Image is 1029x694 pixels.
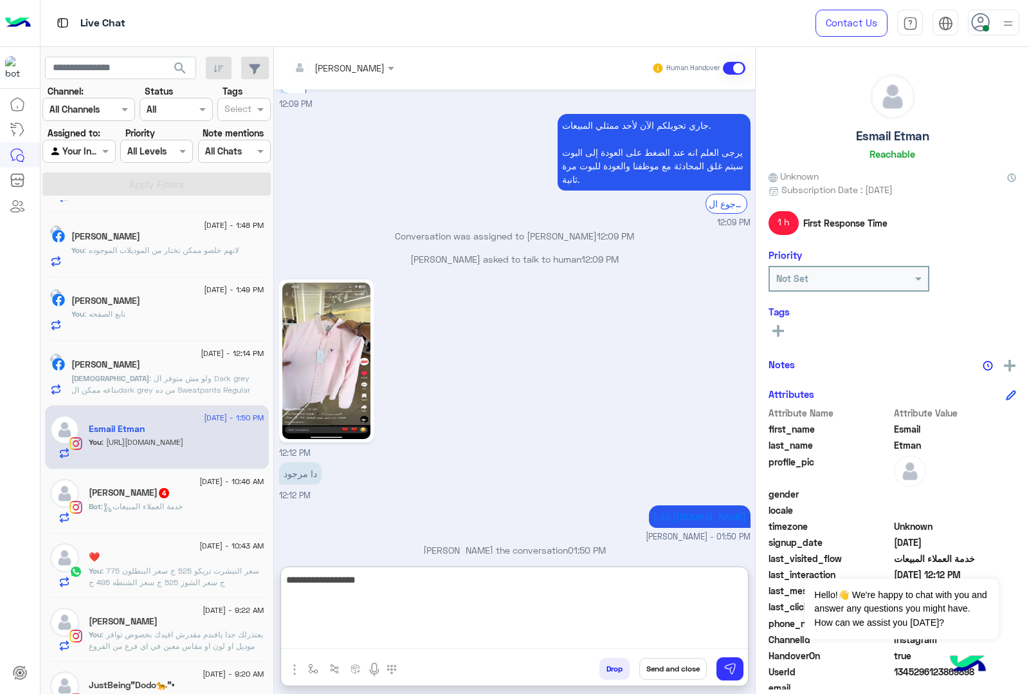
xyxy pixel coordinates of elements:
span: 12:09 PM [597,230,634,241]
span: locale [769,503,891,517]
img: picture [50,225,62,237]
img: WhatsApp [69,565,82,578]
span: last_visited_flow [769,552,891,565]
span: ChannelId [769,633,891,646]
span: https://eagle.com.eg/collections/shirt [102,437,183,447]
span: Hello!👋 We're happy to chat with you and answer any questions you might have. How can we assist y... [805,579,998,639]
img: defaultAdmin.png [50,479,79,508]
span: Unknown [894,520,1017,533]
span: Bot [89,502,101,511]
span: Subscription Date : [DATE] [781,183,893,196]
span: You [71,245,84,255]
span: last_clicked_button [769,600,891,614]
span: You [89,437,102,447]
span: first_name [769,422,891,436]
img: tab [55,15,71,31]
h5: JustBeing”Dodo🐆”• [89,680,174,691]
img: send voice note [367,662,382,677]
h5: Mohammed Shaker [71,359,140,370]
small: Human Handover [666,63,720,73]
button: search [165,57,196,84]
span: Attribute Value [894,406,1017,420]
span: true [894,649,1017,662]
button: Send and close [639,658,707,680]
span: 1 h [769,211,799,234]
h5: Abdel-Aziz Abdel-Dayem [71,231,140,242]
img: make a call [387,664,397,675]
label: Channel: [48,84,84,98]
span: 4 [159,488,169,498]
span: You [71,309,84,319]
label: Status [145,84,173,98]
span: UserId [769,665,891,679]
label: Assigned to: [48,126,100,140]
span: 01:50 PM [568,545,606,556]
span: gender [769,487,891,501]
span: [DATE] - 10:46 AM [199,476,264,487]
img: Facebook [52,358,65,371]
img: picture [50,353,62,365]
div: Select [223,102,251,118]
button: Drop [599,658,630,680]
span: 1345296123869898 [894,665,1017,679]
img: Instagram [69,437,82,450]
img: send attachment [287,662,302,677]
span: [DATE] - 1:50 PM [204,412,264,424]
img: Trigger scenario [329,664,340,674]
button: Trigger scenario [324,658,345,679]
span: You [89,566,102,576]
button: create order [345,658,367,679]
span: null [894,487,1017,501]
h5: Mohamed Sayed [89,616,158,627]
h6: Priority [769,249,802,261]
img: select flow [308,664,318,674]
span: 8 [894,633,1017,646]
h5: ❤️ [89,552,100,563]
span: تابع الصفحه [84,309,125,319]
img: defaultAdmin.png [50,415,79,444]
span: [DEMOGRAPHIC_DATA] [71,373,149,383]
span: last_message [769,584,891,597]
span: Esmail [894,422,1017,436]
span: timezone [769,520,891,533]
img: notes [983,361,993,371]
img: tab [938,16,953,31]
p: 17/9/2025, 1:50 PM [649,505,751,528]
span: First Response Time [803,216,888,230]
span: phone_number [769,617,891,630]
span: [PERSON_NAME] - 01:50 PM [646,531,751,543]
img: Facebook [52,294,65,306]
div: الرجوع ال Bot [706,194,747,214]
span: ولو مش متوفر ال Dark grey بتاعه ممكن الdark grey من ده Sweatpants Regular SWP-815-S25 [71,373,250,406]
button: select flow [303,658,324,679]
p: Live Chat [80,15,125,32]
img: Instagram [69,501,82,514]
span: null [894,503,1017,517]
img: 713415422032625 [5,56,28,79]
h6: Tags [769,306,1016,317]
img: create order [351,664,361,674]
span: 12:09 PM [717,217,751,229]
img: add [1004,360,1015,371]
h5: Esmail Etman [856,129,929,144]
label: Note mentions [203,126,264,140]
span: : خدمة العملاء المبيعات [101,502,183,511]
a: Contact Us [815,10,888,37]
span: 12:09 PM [581,254,619,265]
a: [URL][DOMAIN_NAME] [653,511,746,522]
p: 17/9/2025, 12:12 PM [279,462,322,485]
span: سعر التيشرت تريكو 525 ج سعر البنطلون 775 ج سعر الشوز 525 ج سعر الشنطه 495 ج [89,566,259,587]
img: Logo [5,10,31,37]
span: You [89,630,102,639]
span: [DATE] - 9:20 AM [203,668,264,680]
h5: محمد البسيوني [71,295,140,306]
h6: Notes [769,359,795,370]
p: [PERSON_NAME] asked to talk to human [279,252,751,266]
img: Facebook [52,230,65,243]
img: hulul-logo.png [945,642,990,688]
label: Priority [125,126,155,140]
span: [DATE] - 10:43 AM [199,540,264,552]
span: [DATE] - 9:22 AM [203,605,264,616]
span: last_name [769,438,891,452]
span: 12:12 PM [279,448,311,458]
